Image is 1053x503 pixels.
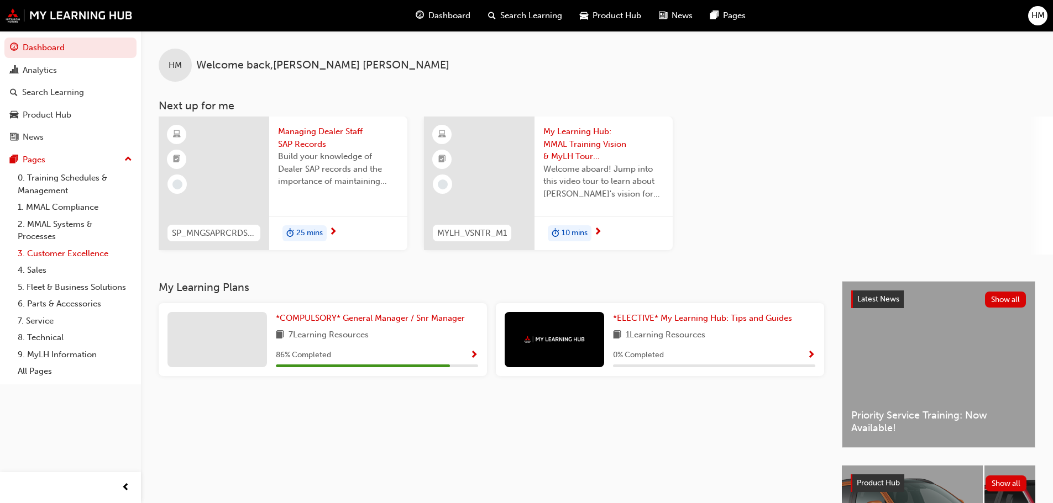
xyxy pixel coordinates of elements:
span: *COMPULSORY* General Manager / Snr Manager [276,313,465,323]
button: Show Progress [807,348,815,362]
h3: My Learning Plans [159,281,824,294]
a: Dashboard [4,38,137,58]
span: Product Hub [857,478,900,488]
a: 9. MyLH Information [13,346,137,363]
span: My Learning Hub: MMAL Training Vision & MyLH Tour (Elective) [543,125,664,163]
span: *ELECTIVE* My Learning Hub: Tips and Guides [613,313,792,323]
span: Search Learning [500,9,562,22]
span: Welcome back , [PERSON_NAME] [PERSON_NAME] [196,59,449,72]
span: learningRecordVerb_NONE-icon [172,179,182,189]
span: HM [169,59,182,72]
a: Search Learning [4,82,137,103]
span: 10 mins [562,227,588,240]
button: Show Progress [470,348,478,362]
span: Product Hub [593,9,641,22]
a: Product HubShow all [851,474,1026,492]
button: Pages [4,150,137,170]
a: 5. Fleet & Business Solutions [13,279,137,296]
h3: Next up for me [141,99,1053,112]
a: Product Hub [4,105,137,125]
span: next-icon [329,227,337,237]
a: 8. Technical [13,329,137,346]
span: 86 % Completed [276,349,331,362]
span: learningResourceType_ELEARNING-icon [438,128,446,142]
span: search-icon [488,9,496,23]
span: Welcome aboard! Jump into this video tour to learn about [PERSON_NAME]'s vision for your learning... [543,163,664,200]
a: search-iconSearch Learning [479,4,571,27]
span: up-icon [124,152,132,167]
span: car-icon [10,110,18,120]
span: Show Progress [807,351,815,361]
span: news-icon [659,9,667,23]
a: 3. Customer Excellence [13,245,137,262]
a: All Pages [13,363,137,380]
div: News [23,131,44,144]
a: 2. MMAL Systems & Processes [13,216,137,245]
span: learningResourceType_ELEARNING-icon [173,128,181,142]
span: learningRecordVerb_NONE-icon [438,179,448,189]
span: duration-icon [552,226,559,241]
span: news-icon [10,133,18,142]
span: chart-icon [10,66,18,76]
span: Priority Service Training: Now Available! [851,409,1026,434]
span: guage-icon [416,9,424,23]
a: 6. Parts & Accessories [13,295,137,313]
span: 25 mins [296,227,323,240]
div: Search Learning [22,86,84,99]
a: SP_MNGSAPRCRDS_M1Managing Dealer Staff SAP RecordsBuild your knowledge of Dealer SAP records and ... [159,117,407,250]
a: pages-iconPages [701,4,755,27]
div: Analytics [23,64,57,77]
a: car-iconProduct Hub [571,4,650,27]
a: 7. Service [13,313,137,330]
span: pages-icon [710,9,719,23]
button: DashboardAnalyticsSearch LearningProduct HubNews [4,35,137,150]
span: pages-icon [10,155,18,165]
span: Latest News [857,294,899,304]
span: next-icon [594,227,602,237]
span: Build your knowledge of Dealer SAP records and the importance of maintaining your staff records i... [278,150,399,188]
span: MYLH_VSNTR_M1 [437,227,507,240]
a: news-iconNews [650,4,701,27]
button: Show all [985,292,1026,308]
a: *COMPULSORY* General Manager / Snr Manager [276,312,469,325]
span: News [672,9,693,22]
a: Latest NewsShow allPriority Service Training: Now Available! [842,281,1035,448]
span: book-icon [613,329,621,342]
span: Dashboard [428,9,470,22]
span: HM [1031,9,1045,22]
a: Latest NewsShow all [851,290,1026,308]
span: Show Progress [470,351,478,361]
span: booktick-icon [173,152,181,167]
span: Pages [723,9,746,22]
a: 1. MMAL Compliance [13,199,137,216]
span: booktick-icon [438,152,446,167]
span: Managing Dealer Staff SAP Records [278,125,399,150]
img: mmal [524,336,585,343]
a: guage-iconDashboard [407,4,479,27]
span: SP_MNGSAPRCRDS_M1 [172,227,256,240]
a: News [4,127,137,147]
img: mmal [6,8,133,23]
a: 4. Sales [13,262,137,279]
a: MYLH_VSNTR_M1My Learning Hub: MMAL Training Vision & MyLH Tour (Elective)Welcome aboard! Jump int... [424,117,673,250]
span: 0 % Completed [613,349,664,362]
button: Show all [986,475,1027,491]
span: guage-icon [10,43,18,53]
span: book-icon [276,329,284,342]
span: 1 Learning Resources [626,329,705,342]
span: search-icon [10,88,18,98]
span: 7 Learning Resources [289,329,369,342]
span: prev-icon [122,481,130,495]
a: *ELECTIVE* My Learning Hub: Tips and Guides [613,312,797,325]
div: Pages [23,153,45,166]
span: car-icon [580,9,588,23]
a: Analytics [4,60,137,81]
a: 0. Training Schedules & Management [13,170,137,199]
div: Product Hub [23,109,71,121]
button: HM [1028,6,1047,25]
span: duration-icon [286,226,294,241]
